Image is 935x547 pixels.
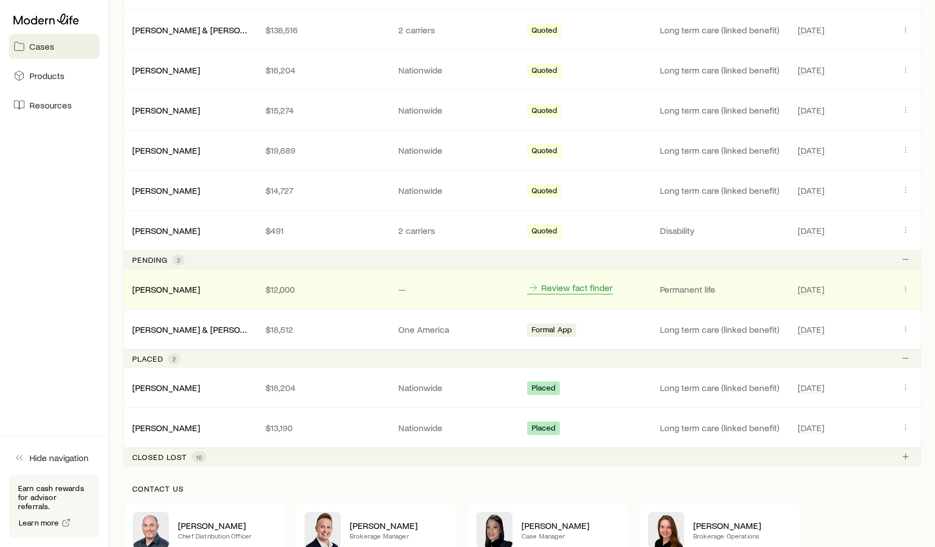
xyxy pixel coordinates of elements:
[132,484,912,493] p: Contact us
[660,324,784,335] p: Long term care (linked benefit)
[798,24,824,36] span: [DATE]
[132,382,200,393] a: [PERSON_NAME]
[521,520,620,531] p: [PERSON_NAME]
[521,531,620,540] p: Case Manager
[132,422,200,433] a: [PERSON_NAME]
[29,452,89,463] span: Hide navigation
[398,225,514,236] p: 2 carriers
[660,105,784,116] p: Long term care (linked benefit)
[798,105,824,116] span: [DATE]
[266,105,381,116] p: $15,274
[660,284,784,295] p: Permanent life
[398,145,514,156] p: Nationwide
[798,185,824,196] span: [DATE]
[266,324,381,335] p: $18,512
[132,64,200,76] div: [PERSON_NAME]
[132,453,187,462] p: Closed lost
[132,324,278,335] a: [PERSON_NAME] & [PERSON_NAME]
[266,422,381,433] p: $13,190
[398,24,514,36] p: 2 carriers
[398,105,514,116] p: Nationwide
[29,41,54,52] span: Cases
[132,255,168,264] p: Pending
[660,185,784,196] p: Long term care (linked benefit)
[798,284,824,295] span: [DATE]
[132,105,200,115] a: [PERSON_NAME]
[660,382,784,393] p: Long term care (linked benefit)
[29,99,72,111] span: Resources
[532,226,558,238] span: Quoted
[266,225,381,236] p: $491
[532,186,558,198] span: Quoted
[132,354,163,363] p: Placed
[29,70,64,81] span: Products
[19,519,59,527] span: Learn more
[266,64,381,76] p: $16,204
[398,284,514,295] p: —
[132,145,200,155] a: [PERSON_NAME]
[177,255,180,264] span: 2
[266,382,381,393] p: $16,204
[532,106,558,118] span: Quoted
[398,324,514,335] p: One America
[178,520,276,531] p: [PERSON_NAME]
[532,423,556,435] span: Placed
[660,64,784,76] p: Long term care (linked benefit)
[660,225,784,236] p: Disability
[532,66,558,77] span: Quoted
[132,382,200,394] div: [PERSON_NAME]
[266,24,381,36] p: $138,516
[532,325,572,337] span: Formal App
[132,225,200,236] a: [PERSON_NAME]
[660,145,784,156] p: Long term care (linked benefit)
[132,225,200,237] div: [PERSON_NAME]
[693,520,792,531] p: [PERSON_NAME]
[798,225,824,236] span: [DATE]
[266,284,381,295] p: $12,000
[132,24,278,35] a: [PERSON_NAME] & [PERSON_NAME]
[532,383,556,395] span: Placed
[527,281,613,294] a: Review fact finder
[132,145,200,157] div: [PERSON_NAME]
[660,24,784,36] p: Long term care (linked benefit)
[9,475,99,538] div: Earn cash rewards for advisor referrals.Learn more
[798,422,824,433] span: [DATE]
[9,34,99,59] a: Cases
[266,185,381,196] p: $14,727
[9,93,99,118] a: Resources
[398,422,514,433] p: Nationwide
[798,145,824,156] span: [DATE]
[398,382,514,393] p: Nationwide
[172,354,176,363] span: 2
[350,531,448,540] p: Brokerage Manager
[798,64,824,76] span: [DATE]
[398,185,514,196] p: Nationwide
[132,185,200,197] div: [PERSON_NAME]
[132,185,200,196] a: [PERSON_NAME]
[266,145,381,156] p: $19,689
[178,531,276,540] p: Chief Distribution Officer
[532,25,558,37] span: Quoted
[660,422,784,433] p: Long term care (linked benefit)
[398,64,514,76] p: Nationwide
[132,64,200,75] a: [PERSON_NAME]
[132,24,247,36] div: [PERSON_NAME] & [PERSON_NAME]
[350,520,448,531] p: [PERSON_NAME]
[132,284,200,296] div: [PERSON_NAME]
[132,105,200,116] div: [PERSON_NAME]
[132,324,247,336] div: [PERSON_NAME] & [PERSON_NAME]
[798,382,824,393] span: [DATE]
[9,63,99,88] a: Products
[532,146,558,158] span: Quoted
[196,453,202,462] span: 16
[798,324,824,335] span: [DATE]
[693,531,792,540] p: Brokerage Operations
[18,484,90,511] p: Earn cash rewards for advisor referrals.
[132,284,200,294] a: [PERSON_NAME]
[9,445,99,470] button: Hide navigation
[132,422,200,434] div: [PERSON_NAME]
